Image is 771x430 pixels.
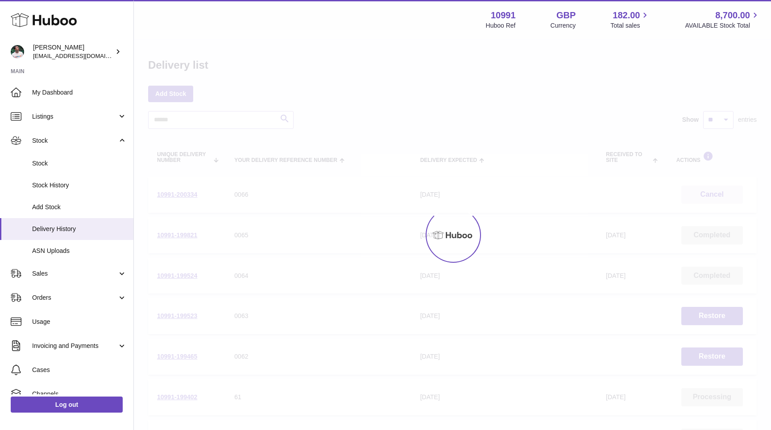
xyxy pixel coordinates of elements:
a: 182.00 Total sales [610,9,650,30]
span: AVAILABLE Stock Total [685,21,760,30]
span: ASN Uploads [32,247,127,255]
span: Cases [32,366,127,374]
span: 182.00 [613,9,640,21]
span: Listings [32,112,117,121]
strong: GBP [556,9,576,21]
div: Currency [551,21,576,30]
div: [PERSON_NAME] [33,43,113,60]
span: Channels [32,390,127,398]
div: Huboo Ref [486,21,516,30]
span: Total sales [610,21,650,30]
span: Usage [32,318,127,326]
span: Sales [32,269,117,278]
a: 8,700.00 AVAILABLE Stock Total [685,9,760,30]
span: Delivery History [32,225,127,233]
span: Orders [32,294,117,302]
span: Invoicing and Payments [32,342,117,350]
span: My Dashboard [32,88,127,97]
span: Add Stock [32,203,127,211]
span: 8,700.00 [715,9,750,21]
span: Stock [32,136,117,145]
span: [EMAIL_ADDRESS][DOMAIN_NAME] [33,52,131,59]
strong: 10991 [491,9,516,21]
span: Stock History [32,181,127,190]
span: Stock [32,159,127,168]
img: timshieff@gmail.com [11,45,24,58]
a: Log out [11,397,123,413]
